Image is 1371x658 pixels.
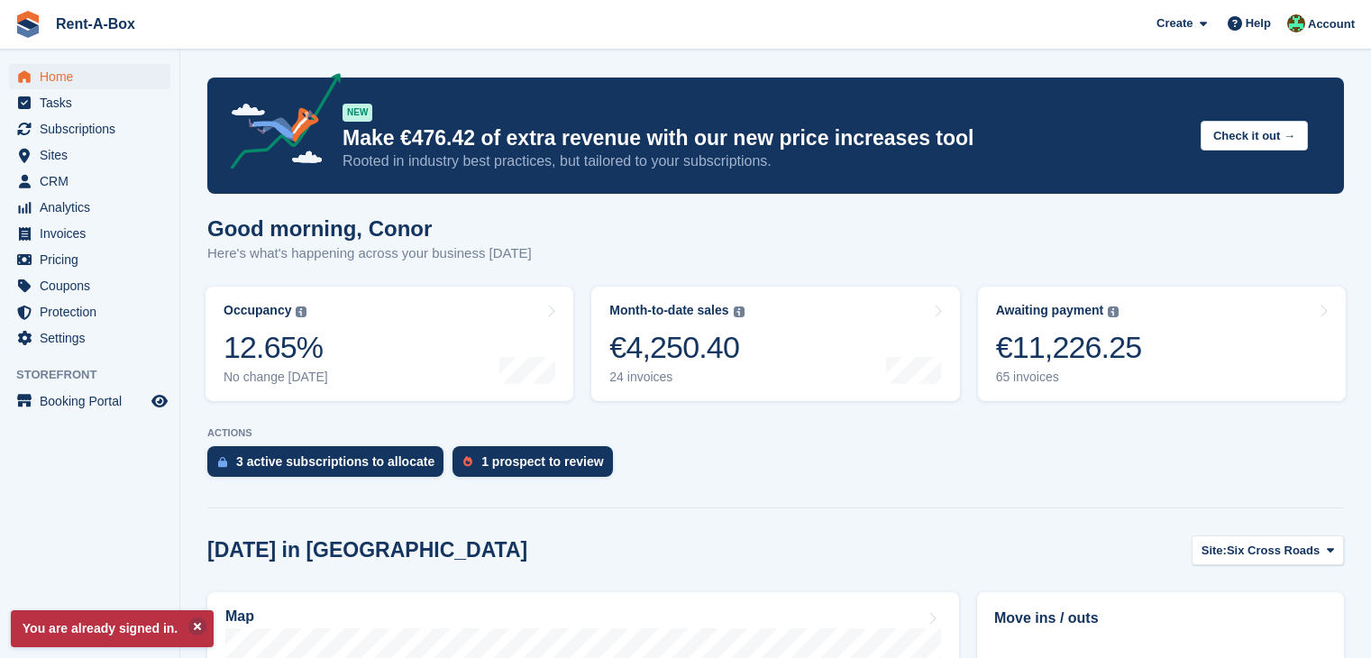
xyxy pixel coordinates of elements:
[40,247,148,272] span: Pricing
[40,90,148,115] span: Tasks
[1201,121,1308,151] button: Check it out →
[9,90,170,115] a: menu
[1108,306,1119,317] img: icon-info-grey-7440780725fd019a000dd9b08b2336e03edf1995a4989e88bcd33f0948082b44.svg
[11,610,214,647] p: You are already signed in.
[40,273,148,298] span: Coupons
[343,104,372,122] div: NEW
[609,370,744,385] div: 24 invoices
[1156,14,1193,32] span: Create
[1227,542,1320,560] span: Six Cross Roads
[1287,14,1305,32] img: Conor O'Shea
[452,446,621,486] a: 1 prospect to review
[16,366,179,384] span: Storefront
[49,9,142,39] a: Rent-A-Box
[40,169,148,194] span: CRM
[40,195,148,220] span: Analytics
[207,538,527,562] h2: [DATE] in [GEOGRAPHIC_DATA]
[1202,542,1227,560] span: Site:
[609,303,728,318] div: Month-to-date sales
[40,221,148,246] span: Invoices
[994,608,1327,629] h2: Move ins / outs
[40,64,148,89] span: Home
[9,142,170,168] a: menu
[224,370,328,385] div: No change [DATE]
[609,329,744,366] div: €4,250.40
[9,221,170,246] a: menu
[225,608,254,625] h2: Map
[218,456,227,468] img: active_subscription_to_allocate_icon-d502201f5373d7db506a760aba3b589e785aa758c864c3986d89f69b8ff3...
[9,116,170,142] a: menu
[463,456,472,467] img: prospect-51fa495bee0391a8d652442698ab0144808aea92771e9ea1ae160a38d050c398.svg
[9,299,170,324] a: menu
[343,125,1186,151] p: Make €476.42 of extra revenue with our new price increases tool
[343,151,1186,171] p: Rooted in industry best practices, but tailored to your subscriptions.
[1192,535,1344,565] button: Site: Six Cross Roads
[996,303,1104,318] div: Awaiting payment
[207,427,1344,439] p: ACTIONS
[1308,15,1355,33] span: Account
[207,216,532,241] h1: Good morning, Conor
[40,388,148,414] span: Booking Portal
[207,446,452,486] a: 3 active subscriptions to allocate
[224,329,328,366] div: 12.65%
[9,64,170,89] a: menu
[9,325,170,351] a: menu
[40,299,148,324] span: Protection
[207,243,532,264] p: Here's what's happening across your business [DATE]
[9,388,170,414] a: menu
[481,454,603,469] div: 1 prospect to review
[9,195,170,220] a: menu
[9,169,170,194] a: menu
[40,142,148,168] span: Sites
[206,287,573,401] a: Occupancy 12.65% No change [DATE]
[296,306,306,317] img: icon-info-grey-7440780725fd019a000dd9b08b2336e03edf1995a4989e88bcd33f0948082b44.svg
[1246,14,1271,32] span: Help
[734,306,745,317] img: icon-info-grey-7440780725fd019a000dd9b08b2336e03edf1995a4989e88bcd33f0948082b44.svg
[149,390,170,412] a: Preview store
[215,73,342,176] img: price-adjustments-announcement-icon-8257ccfd72463d97f412b2fc003d46551f7dbcb40ab6d574587a9cd5c0d94...
[236,454,434,469] div: 3 active subscriptions to allocate
[591,287,959,401] a: Month-to-date sales €4,250.40 24 invoices
[40,325,148,351] span: Settings
[40,116,148,142] span: Subscriptions
[978,287,1346,401] a: Awaiting payment €11,226.25 65 invoices
[14,11,41,38] img: stora-icon-8386f47178a22dfd0bd8f6a31ec36ba5ce8667c1dd55bd0f319d3a0aa187defe.svg
[9,247,170,272] a: menu
[9,273,170,298] a: menu
[996,370,1142,385] div: 65 invoices
[224,303,291,318] div: Occupancy
[996,329,1142,366] div: €11,226.25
